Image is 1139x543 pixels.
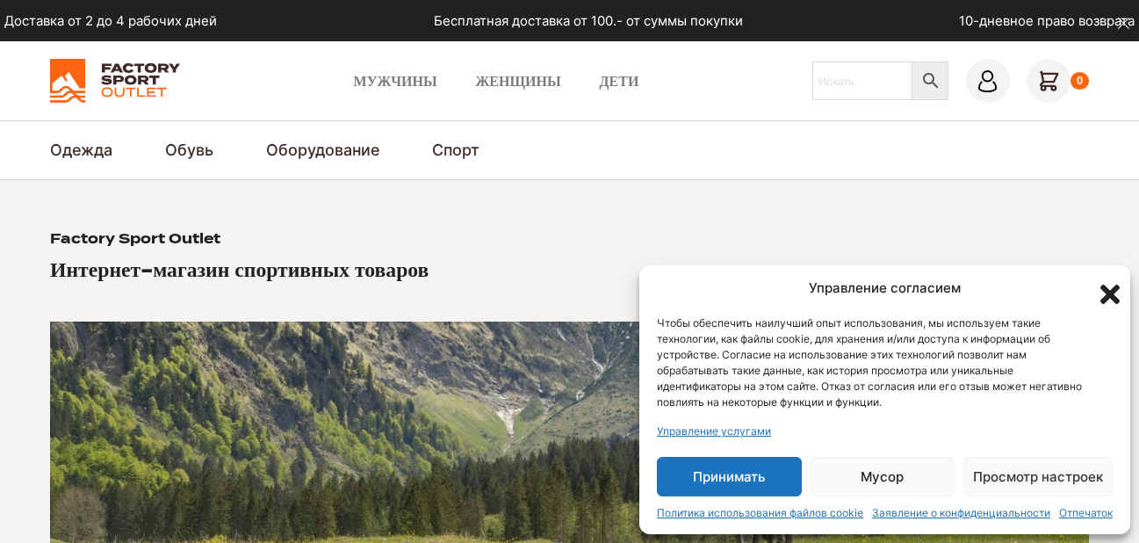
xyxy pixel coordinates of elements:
[1095,279,1113,297] div: Закрыть диалоговое окно
[1059,506,1113,519] font: Отпечаток
[4,13,217,29] font: Доставка от 2 до 4 рабочих дней
[432,141,479,159] font: Спорт
[434,13,743,29] font: Бесплатная доставка от 100.- от суммы покупки
[600,70,639,92] a: Дети
[354,72,437,89] font: Мужчины
[657,457,802,496] button: Принимать
[657,424,771,439] a: Управление услугами
[50,231,220,247] font: Factory Sport Outlet
[809,279,961,296] font: Управление согласием
[165,141,213,159] font: Обувь
[1108,9,1139,40] button: увольнять
[872,506,1050,519] font: Заявление о конфиденциальности
[812,62,912,100] input: Искать
[50,257,429,282] font: Интернет-магазин спортивных товаров
[165,139,213,163] a: Обувь
[1059,505,1113,521] a: Отпечаток
[50,59,179,103] img: Factory Sport Outlet
[50,141,112,159] font: Одежда
[657,506,863,519] font: Политика использования файлов cookie
[657,316,1082,409] font: Чтобы обеспечить наилучший опыт использования, мы используем такие технологии, как файлы cookie, ...
[973,468,1103,485] font: Просмотр настроек
[50,139,112,163] a: Одежда
[693,468,765,485] font: Принимать
[1077,74,1084,87] font: 0
[657,424,771,438] font: Управление услугами
[959,13,1135,29] font: 10-дневное право возврата
[266,141,379,159] font: Оборудование
[811,457,955,496] button: Мусор
[657,505,863,521] a: Политика использования файлов cookie
[476,72,561,89] font: Женщины
[266,139,379,163] a: Оборудование
[476,70,561,92] a: Женщины
[861,468,904,485] font: Мусор
[432,139,479,163] a: Спорт
[354,70,437,92] a: Мужчины
[963,457,1113,496] button: Просмотр настроек
[872,505,1050,521] a: Заявление о конфиденциальности
[600,72,639,89] font: Дети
